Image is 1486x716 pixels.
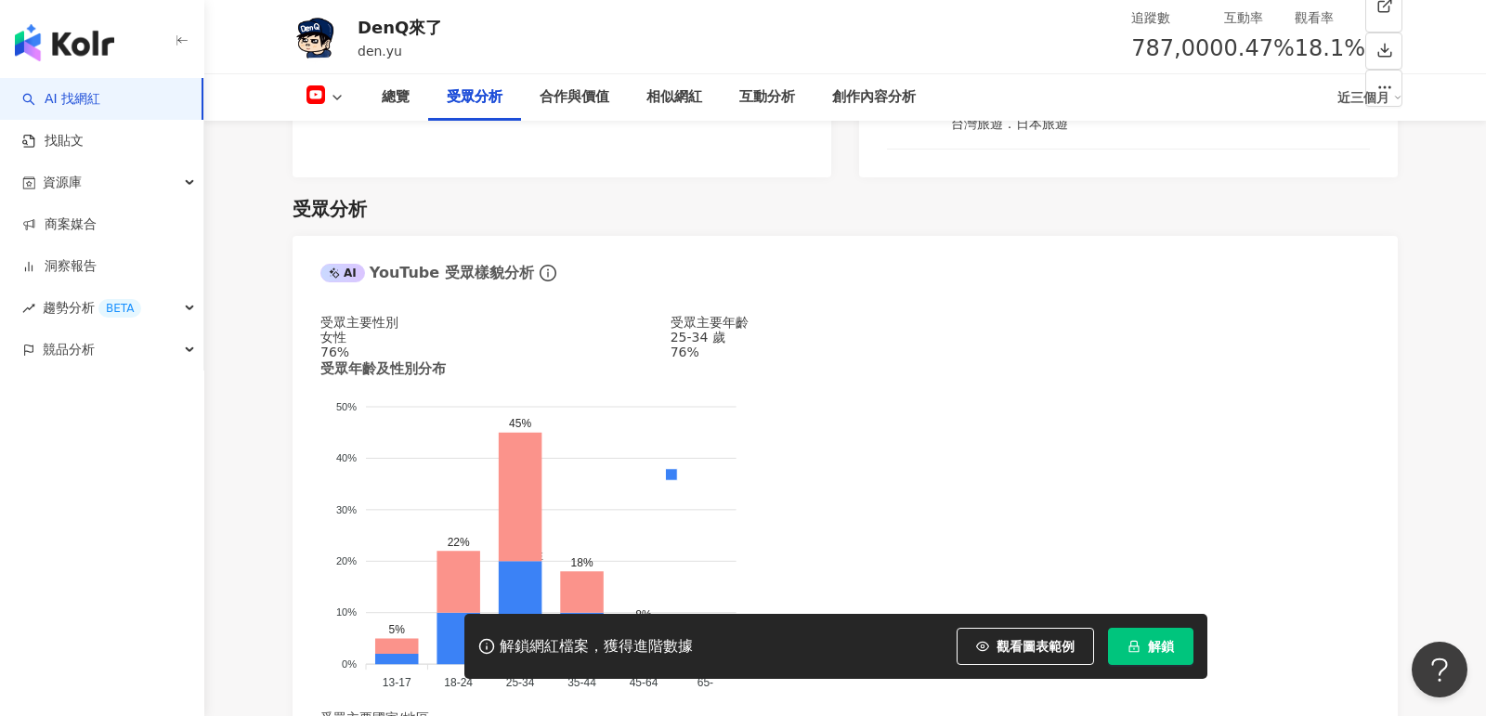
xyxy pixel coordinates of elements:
[537,262,559,284] span: info-circle
[320,264,365,282] div: AI
[1131,35,1223,61] span: 787,000
[320,263,534,283] div: YouTube 受眾樣貌分析
[540,86,609,109] div: 合作與價值
[1224,32,1295,67] span: 0.47%
[567,676,596,689] tspan: 35-44
[1295,7,1365,28] div: 觀看率
[320,315,671,330] div: 受眾主要性別
[22,215,97,234] a: 商案媒合
[22,90,100,109] a: searchAI 找網紅
[739,86,795,109] div: 互動分析
[506,676,535,689] tspan: 25-34
[22,302,35,315] span: rise
[358,44,402,59] span: den.yu
[43,287,141,329] span: 趨勢分析
[997,639,1075,654] span: 觀看圖表範例
[1131,7,1223,28] div: 追蹤數
[43,329,95,371] span: 競品分析
[383,676,411,689] tspan: 13-17
[646,86,702,109] div: 相似網紅
[358,16,442,39] div: DenQ來了
[957,628,1094,665] button: 觀看圖表範例
[336,555,357,566] tspan: 20%
[1108,628,1193,665] button: 解鎖
[1128,640,1141,653] span: lock
[671,345,1021,359] div: 76%
[630,676,658,689] tspan: 45-64
[320,345,671,359] div: 76%
[22,132,84,150] a: 找貼文
[951,116,1068,131] span: 台灣旅遊．日本旅遊
[320,330,671,345] div: 女性
[500,637,693,657] div: 解鎖網紅檔案，獲得進階數據
[288,9,344,65] img: KOL Avatar
[1295,32,1365,67] span: 18.1%
[293,196,367,222] div: 受眾分析
[447,86,502,109] div: 受眾分析
[43,162,82,203] span: 資源庫
[336,607,357,618] tspan: 10%
[22,257,97,276] a: 洞察報告
[697,676,713,689] tspan: 65-
[336,504,357,515] tspan: 30%
[1148,639,1174,654] span: 解鎖
[336,452,357,463] tspan: 40%
[382,86,410,109] div: 總覽
[98,299,141,318] div: BETA
[671,330,1021,345] div: 25-34 歲
[1224,7,1295,28] div: 互動率
[671,315,1021,330] div: 受眾主要年齡
[1337,83,1402,112] div: 近三個月
[15,24,114,61] img: logo
[320,359,446,379] div: 受眾年齡及性別分布
[444,676,473,689] tspan: 18-24
[336,401,357,412] tspan: 50%
[832,86,916,109] div: 創作內容分析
